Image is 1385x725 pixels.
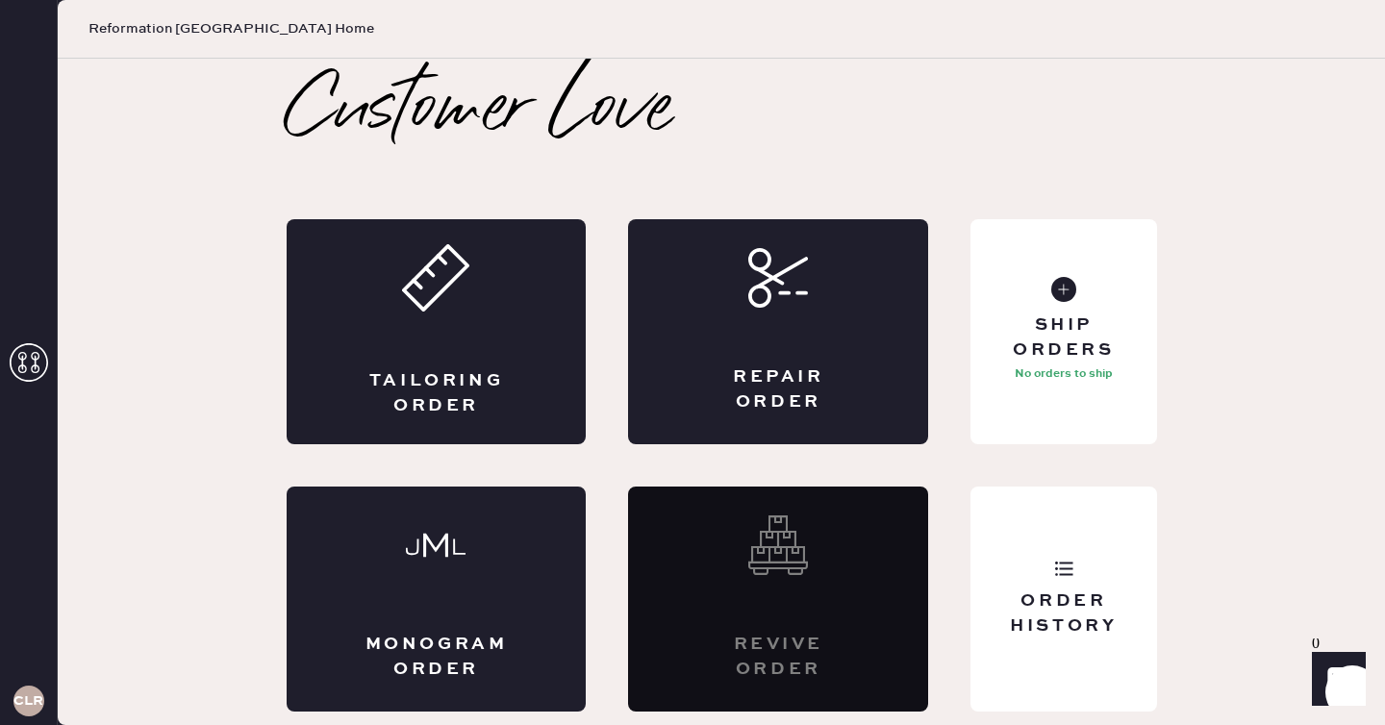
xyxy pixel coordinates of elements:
div: Ship Orders [986,313,1141,362]
h2: Customer Love [287,73,672,150]
div: Revive order [705,633,851,681]
div: Tailoring Order [364,369,510,417]
span: Reformation [GEOGRAPHIC_DATA] Home [88,19,374,38]
div: Order History [986,589,1141,637]
iframe: Front Chat [1294,638,1376,721]
h3: CLR [13,694,43,708]
div: Repair Order [705,365,851,413]
p: No orders to ship [1015,362,1113,386]
div: Monogram Order [364,633,510,681]
div: Interested? Contact us at care@hemster.co [628,487,928,712]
